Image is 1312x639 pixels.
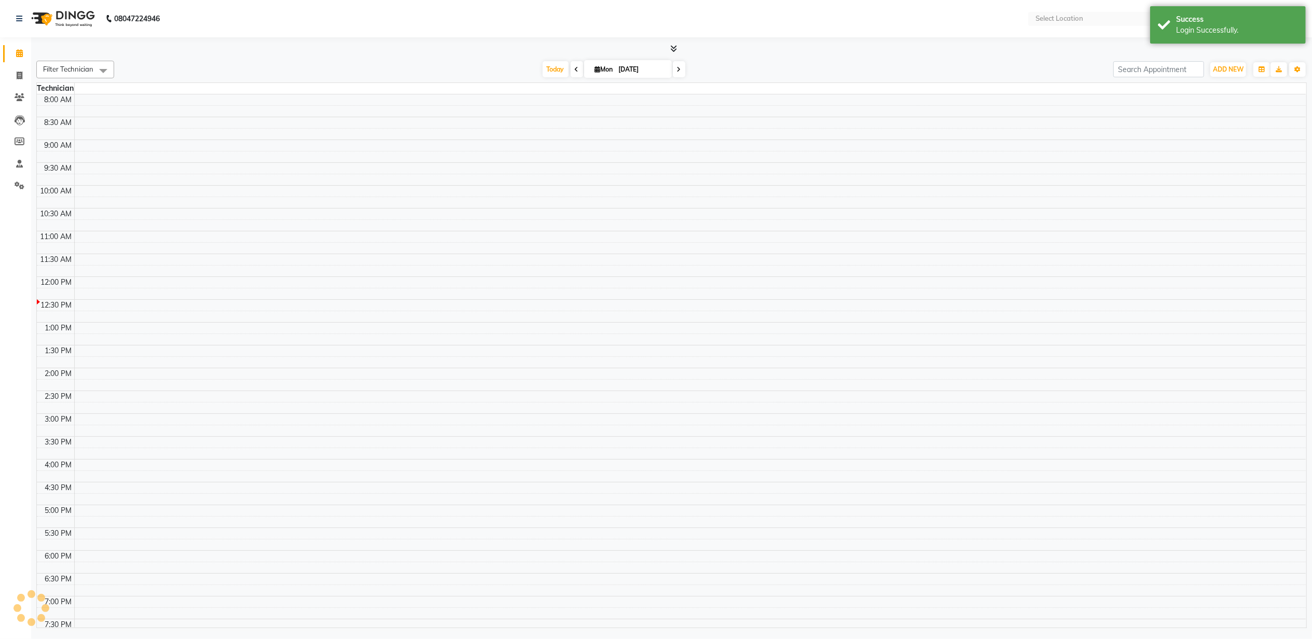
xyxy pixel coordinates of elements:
div: 10:00 AM [38,186,74,197]
div: 6:00 PM [43,551,74,562]
span: Mon [592,65,616,73]
div: 7:30 PM [43,619,74,630]
div: 5:30 PM [43,528,74,539]
div: 9:00 AM [43,140,74,151]
div: Success [1176,14,1298,25]
div: 8:00 AM [43,94,74,105]
div: 12:00 PM [39,277,74,288]
input: Search Appointment [1113,61,1204,77]
div: 2:30 PM [43,391,74,402]
span: Filter Technician [43,65,93,73]
div: 3:00 PM [43,414,74,425]
div: 11:30 AM [38,254,74,265]
div: 7:00 PM [43,596,74,607]
div: Login Successfully. [1176,25,1298,36]
div: 1:30 PM [43,345,74,356]
div: Select Location [1035,13,1083,24]
span: ADD NEW [1213,65,1244,73]
b: 08047224946 [114,4,160,33]
div: 9:30 AM [43,163,74,174]
img: logo [26,4,98,33]
div: 12:30 PM [39,300,74,311]
div: 11:00 AM [38,231,74,242]
div: 8:30 AM [43,117,74,128]
div: 1:00 PM [43,323,74,334]
div: 10:30 AM [38,209,74,219]
div: 4:30 PM [43,482,74,493]
span: Today [543,61,569,77]
div: Technician [37,83,74,94]
input: 2025-09-01 [616,62,668,77]
div: 2:00 PM [43,368,74,379]
button: ADD NEW [1210,62,1246,77]
div: 4:00 PM [43,460,74,470]
div: 6:30 PM [43,574,74,585]
div: 3:30 PM [43,437,74,448]
div: 5:00 PM [43,505,74,516]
